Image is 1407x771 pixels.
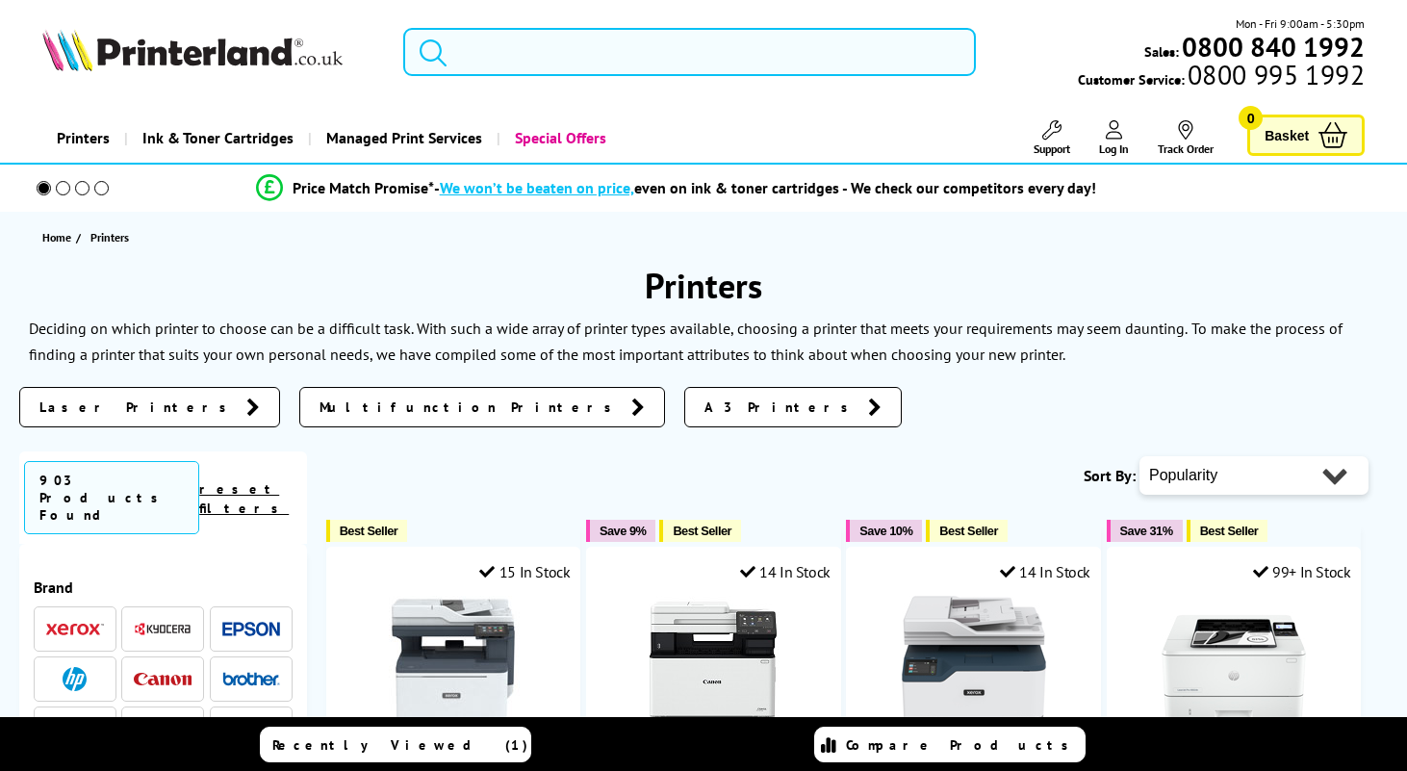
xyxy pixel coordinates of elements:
[29,319,1188,338] p: Deciding on which printer to choose can be a difficult task. With such a wide array of printer ty...
[1144,42,1179,61] span: Sales:
[1158,120,1214,156] a: Track Order
[134,673,192,685] img: Canon
[1084,466,1136,485] span: Sort By:
[299,387,665,427] a: Multifunction Printers
[1078,65,1365,89] span: Customer Service:
[24,461,199,534] span: 903 Products Found
[1107,520,1183,542] button: Save 31%
[63,667,87,691] img: HP
[1187,520,1268,542] button: Best Seller
[1253,562,1351,581] div: 99+ In Stock
[814,727,1086,762] a: Compare Products
[1000,562,1090,581] div: 14 In Stock
[1099,120,1129,156] a: Log In
[1099,141,1129,156] span: Log In
[1034,120,1070,156] a: Support
[1247,115,1365,156] a: Basket 0
[90,230,129,244] span: Printers
[308,114,497,163] a: Managed Print Services
[1162,596,1306,740] img: HP LaserJet Pro 4002dn
[1185,65,1365,84] span: 0800 995 1992
[586,520,655,542] button: Save 9%
[134,617,192,641] a: Kyocera
[42,29,379,75] a: Printerland Logo
[326,520,408,542] button: Best Seller
[846,520,922,542] button: Save 10%
[1179,38,1365,56] a: 0800 840 1992
[479,562,570,581] div: 15 In Stock
[641,596,785,740] img: Canon i-SENSYS MF752Cdw
[34,578,293,597] div: Brand
[222,672,280,685] img: Brother
[1239,106,1263,130] span: 0
[1120,524,1173,538] span: Save 31%
[10,171,1342,205] li: modal_Promise
[684,387,902,427] a: A3 Printers
[272,736,528,754] span: Recently Viewed (1)
[902,596,1046,740] img: Xerox C235
[124,114,308,163] a: Ink & Toner Cartridges
[46,617,104,641] a: Xerox
[222,667,280,691] a: Brother
[1236,14,1365,33] span: Mon - Fri 9:00am - 5:30pm
[846,736,1079,754] span: Compare Products
[1265,122,1309,148] span: Basket
[222,617,280,641] a: Epson
[42,227,76,247] a: Home
[381,596,525,740] img: Xerox C325
[19,387,280,427] a: Laser Printers
[46,667,104,691] a: HP
[440,178,634,197] span: We won’t be beaten on price,
[293,178,434,197] span: Price Match Promise*
[340,524,398,538] span: Best Seller
[497,114,621,163] a: Special Offers
[859,524,912,538] span: Save 10%
[1200,524,1259,538] span: Best Seller
[199,480,289,517] a: reset filters
[134,667,192,691] a: Canon
[42,114,124,163] a: Printers
[142,114,294,163] span: Ink & Toner Cartridges
[134,622,192,636] img: Kyocera
[600,524,646,538] span: Save 9%
[740,562,831,581] div: 14 In Stock
[673,524,731,538] span: Best Seller
[39,398,237,417] span: Laser Printers
[19,263,1388,308] h1: Printers
[260,727,531,762] a: Recently Viewed (1)
[1182,29,1365,64] b: 0800 840 1992
[704,398,858,417] span: A3 Printers
[320,398,622,417] span: Multifunction Printers
[42,29,343,71] img: Printerland Logo
[29,319,1343,364] p: To make the process of finding a printer that suits your own personal needs, we have compiled som...
[939,524,998,538] span: Best Seller
[46,623,104,636] img: Xerox
[926,520,1008,542] button: Best Seller
[659,520,741,542] button: Best Seller
[434,178,1096,197] div: - even on ink & toner cartridges - We check our competitors every day!
[1034,141,1070,156] span: Support
[222,622,280,636] img: Epson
